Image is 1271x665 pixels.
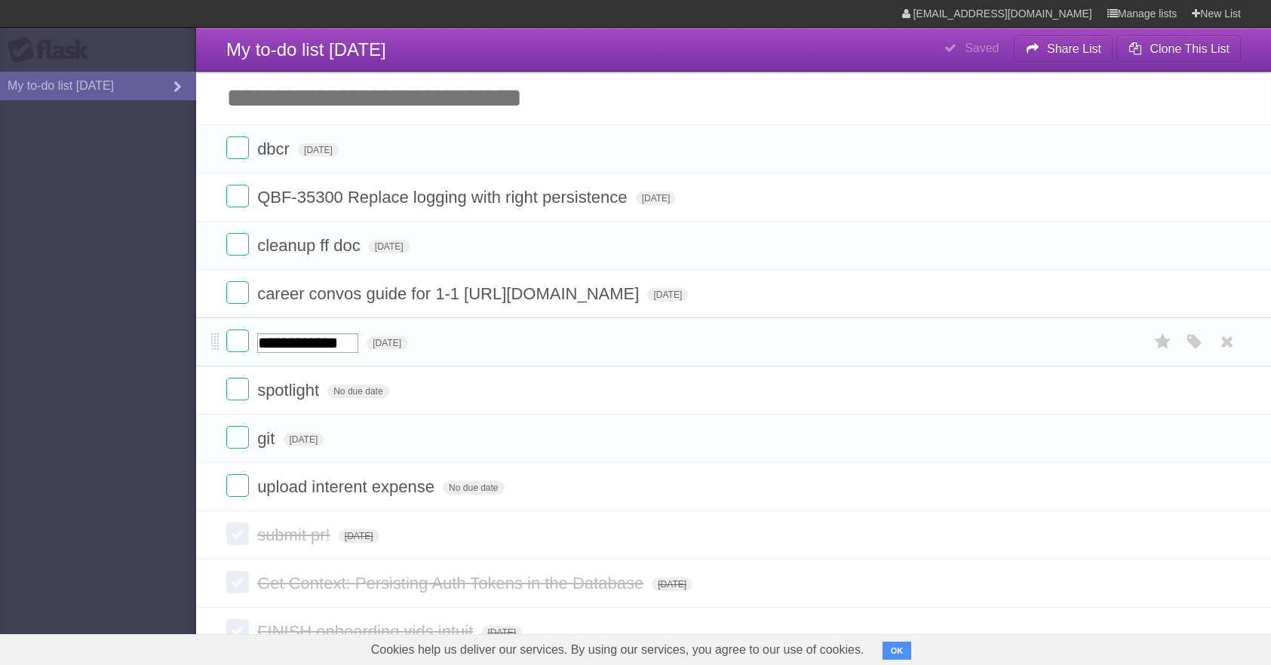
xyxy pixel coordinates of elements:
span: cleanup ff doc [257,236,364,255]
label: Done [226,185,249,207]
label: Done [226,522,249,545]
label: Done [226,378,249,400]
span: No due date [327,385,388,398]
span: Cookies help us deliver our services. By using our services, you agree to our use of cookies. [356,635,880,665]
span: spotlight [257,381,323,400]
span: submit pr! [257,526,334,544]
span: Get Context: Persisting Auth Tokens in the Database [257,574,647,593]
span: [DATE] [652,578,692,591]
label: Done [226,233,249,256]
label: Done [226,426,249,449]
span: dbcr [257,139,293,158]
span: [DATE] [298,143,339,157]
div: Flask [8,37,98,64]
b: Saved [965,41,999,54]
span: No due date [443,481,504,495]
label: Done [226,136,249,159]
span: QBF-35300 Replace logging with right persistence [257,188,631,207]
label: Done [226,281,249,304]
label: Done [226,619,249,642]
span: [DATE] [367,336,407,350]
span: upload interent expense [257,477,438,496]
span: My to-do list [DATE] [226,39,386,60]
label: Done [226,329,249,352]
button: Share List [1014,35,1113,63]
label: Star task [1149,329,1177,354]
span: [DATE] [339,529,379,543]
span: career convos guide for 1-1 [URL][DOMAIN_NAME] [257,284,643,303]
span: [DATE] [481,626,522,639]
span: FINISH onboarding vids intuit [257,622,477,641]
span: git [257,429,278,448]
span: [DATE] [369,240,410,253]
span: [DATE] [647,288,688,302]
span: [DATE] [284,433,324,446]
button: Clone This List [1116,35,1241,63]
b: Share List [1047,42,1101,55]
button: OK [883,642,912,660]
b: Clone This List [1150,42,1230,55]
span: [DATE] [636,192,677,205]
label: Done [226,571,249,593]
label: Done [226,474,249,497]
